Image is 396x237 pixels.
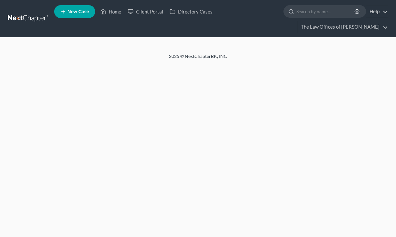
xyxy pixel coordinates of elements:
a: The Law Offices of [PERSON_NAME] [298,21,388,33]
div: 2025 © NextChapterBK, INC [14,53,382,65]
span: New Case [67,9,89,14]
a: Home [97,6,124,17]
input: Search by name... [296,5,355,17]
a: Help [366,6,388,17]
a: Client Portal [124,6,166,17]
a: Directory Cases [166,6,216,17]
